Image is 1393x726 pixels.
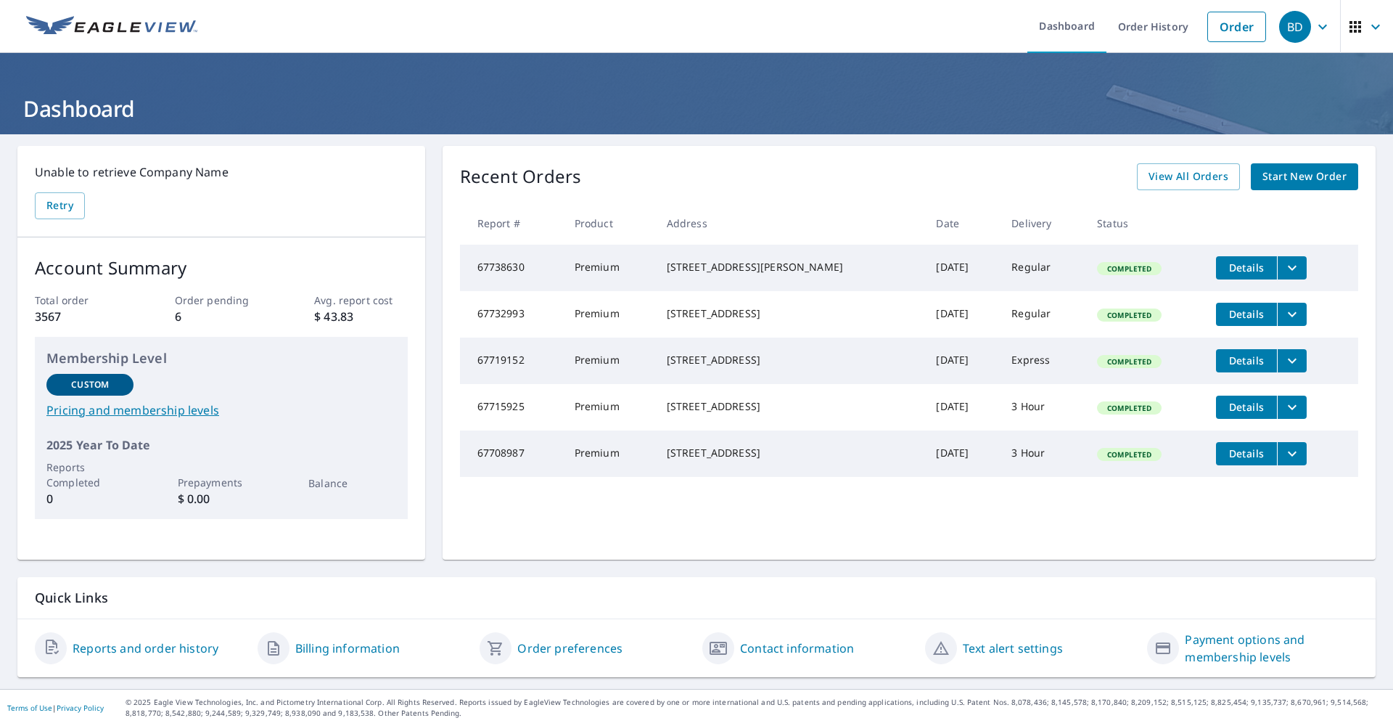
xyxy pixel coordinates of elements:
p: Recent Orders [460,163,582,190]
a: Privacy Policy [57,703,104,713]
div: [STREET_ADDRESS] [667,353,913,367]
p: Prepayments [178,475,265,490]
span: Details [1225,307,1268,321]
div: [STREET_ADDRESS][PERSON_NAME] [667,260,913,274]
span: Details [1225,400,1268,414]
p: 6 [175,308,268,325]
td: 67738630 [460,245,563,291]
td: Premium [563,338,655,384]
p: 2025 Year To Date [46,436,396,454]
button: filesDropdownBtn-67738630 [1277,256,1307,280]
td: Premium [563,431,655,477]
a: Text alert settings [963,640,1063,657]
span: View All Orders [1148,168,1228,186]
span: Start New Order [1262,168,1347,186]
th: Product [563,202,655,245]
button: detailsBtn-67732993 [1216,303,1277,326]
p: Reports Completed [46,460,133,490]
button: detailsBtn-67738630 [1216,256,1277,280]
span: Completed [1098,264,1160,274]
span: Details [1225,261,1268,274]
span: Completed [1098,356,1160,367]
th: Address [655,202,925,245]
td: 67715925 [460,384,563,431]
span: Completed [1098,449,1160,460]
td: [DATE] [924,431,1000,477]
td: Premium [563,384,655,431]
button: filesDropdownBtn-67708987 [1277,442,1307,465]
p: Quick Links [35,589,1358,607]
button: Retry [35,192,85,219]
th: Status [1085,202,1204,245]
td: Premium [563,291,655,338]
a: View All Orders [1137,163,1240,190]
td: Express [1000,338,1085,384]
p: Total order [35,293,128,308]
p: Account Summary [35,255,408,281]
span: Details [1225,446,1268,460]
p: $ 43.83 [314,308,407,325]
p: © 2025 Eagle View Technologies, Inc. and Pictometry International Corp. All Rights Reserved. Repo... [126,697,1386,719]
button: detailsBtn-67708987 [1216,442,1277,465]
td: 3 Hour [1000,431,1085,477]
p: $ 0.00 [178,490,265,507]
td: Premium [563,245,655,291]
img: EV Logo [26,16,197,38]
th: Date [924,202,1000,245]
a: Order preferences [517,640,622,657]
button: detailsBtn-67715925 [1216,396,1277,419]
span: Retry [46,197,73,215]
button: detailsBtn-67719152 [1216,349,1277,372]
a: Order [1207,12,1266,42]
td: [DATE] [924,291,1000,338]
button: filesDropdownBtn-67719152 [1277,349,1307,372]
p: 3567 [35,308,128,325]
th: Report # [460,202,563,245]
p: Membership Level [46,348,396,368]
a: Billing information [295,640,400,657]
td: 67708987 [460,431,563,477]
td: Regular [1000,245,1085,291]
p: Balance [308,476,395,491]
p: 0 [46,490,133,507]
div: [STREET_ADDRESS] [667,306,913,321]
div: BD [1279,11,1311,43]
span: Details [1225,354,1268,367]
div: [STREET_ADDRESS] [667,399,913,414]
th: Delivery [1000,202,1085,245]
a: Contact information [740,640,854,657]
a: Pricing and membership levels [46,401,396,419]
p: Avg. report cost [314,293,407,308]
p: Unable to retrieve Company Name [35,163,408,181]
td: 3 Hour [1000,384,1085,431]
td: [DATE] [924,245,1000,291]
td: [DATE] [924,338,1000,384]
a: Terms of Use [7,703,52,713]
p: Order pending [175,293,268,308]
p: | [7,703,104,712]
td: 67732993 [460,291,563,338]
h1: Dashboard [17,94,1376,123]
td: [DATE] [924,384,1000,431]
span: Completed [1098,403,1160,413]
a: Start New Order [1251,163,1358,190]
td: 67719152 [460,338,563,384]
p: Custom [71,378,109,391]
button: filesDropdownBtn-67715925 [1277,396,1307,419]
a: Reports and order history [73,640,218,657]
td: Regular [1000,291,1085,338]
div: [STREET_ADDRESS] [667,446,913,460]
a: Payment options and membership levels [1185,631,1358,666]
span: Completed [1098,310,1160,320]
button: filesDropdownBtn-67732993 [1277,303,1307,326]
